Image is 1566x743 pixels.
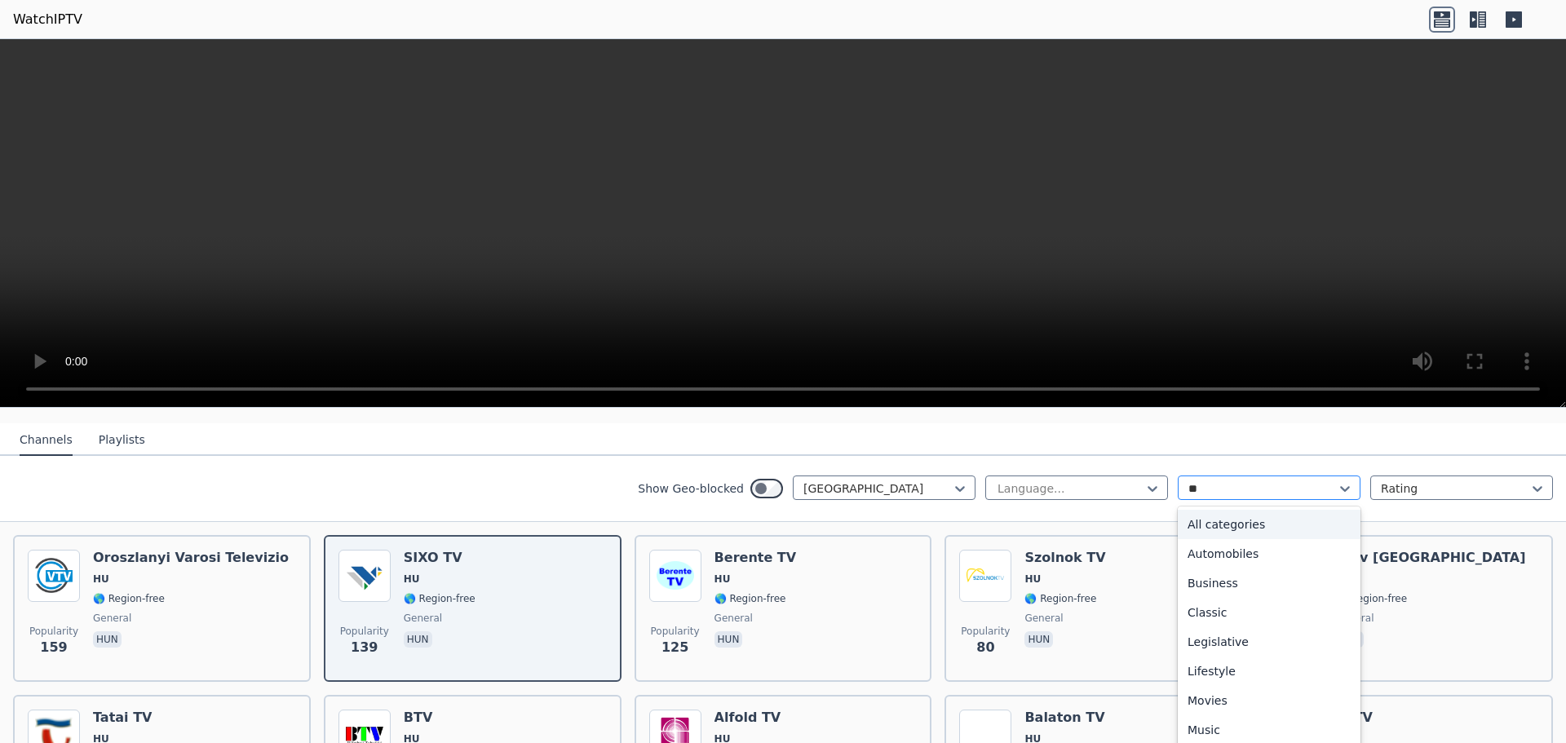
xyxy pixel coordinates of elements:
[1024,710,1104,726] h6: Balaton TV
[1178,510,1360,539] div: All categories
[93,612,131,625] span: general
[93,550,289,566] h6: Oroszlanyi Varosi Televizio
[1024,592,1096,605] span: 🌎 Region-free
[404,550,476,566] h6: SIXO TV
[714,550,797,566] h6: Berente TV
[93,592,165,605] span: 🌎 Region-free
[351,638,378,657] span: 139
[714,710,786,726] h6: Alfold TV
[338,550,391,602] img: SIXO TV
[649,550,701,602] img: Berente TV
[93,631,122,648] p: hun
[40,638,67,657] span: 159
[1178,568,1360,598] div: Business
[1024,612,1063,625] span: general
[404,612,442,625] span: general
[661,638,688,657] span: 125
[714,573,731,586] span: HU
[404,631,432,648] p: hun
[1335,710,1407,726] h6: ESTV
[340,625,389,638] span: Popularity
[1178,598,1360,627] div: Classic
[976,638,994,657] span: 80
[404,710,476,726] h6: BTV
[1178,627,1360,657] div: Legislative
[13,10,82,29] a: WatchIPTV
[1178,657,1360,686] div: Lifestyle
[99,425,145,456] button: Playlists
[93,573,109,586] span: HU
[28,550,80,602] img: Oroszlanyi Varosi Televizio
[1335,550,1525,566] h6: 16tv [GEOGRAPHIC_DATA]
[1178,686,1360,715] div: Movies
[1024,573,1041,586] span: HU
[404,573,420,586] span: HU
[959,550,1011,602] img: Szolnok TV
[1335,592,1407,605] span: 🌎 Region-free
[93,710,165,726] h6: Tatai TV
[638,480,744,497] label: Show Geo-blocked
[714,631,743,648] p: hun
[714,612,753,625] span: general
[1178,539,1360,568] div: Automobiles
[961,625,1010,638] span: Popularity
[1024,631,1053,648] p: hun
[404,592,476,605] span: 🌎 Region-free
[714,592,786,605] span: 🌎 Region-free
[29,625,78,638] span: Popularity
[651,625,700,638] span: Popularity
[20,425,73,456] button: Channels
[1024,550,1105,566] h6: Szolnok TV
